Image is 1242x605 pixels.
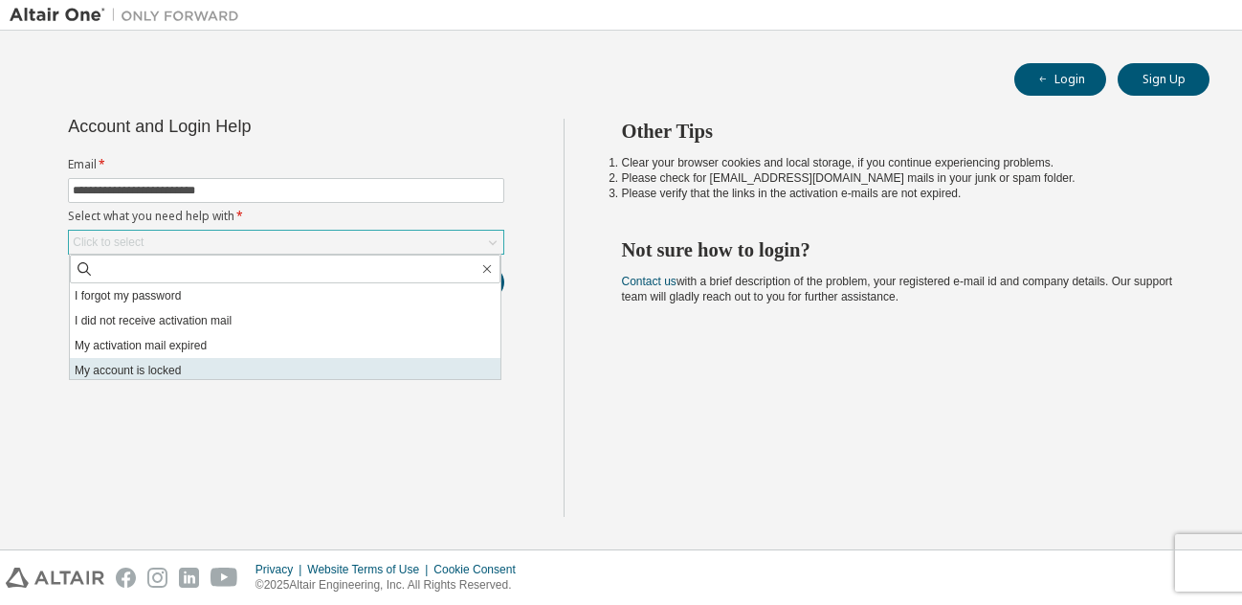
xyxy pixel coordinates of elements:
[622,275,676,288] a: Contact us
[622,237,1176,262] h2: Not sure how to login?
[622,275,1173,303] span: with a brief description of the problem, your registered e-mail id and company details. Our suppo...
[147,568,167,588] img: instagram.svg
[255,562,307,577] div: Privacy
[307,562,433,577] div: Website Terms of Use
[255,577,527,594] p: © 2025 Altair Engineering, Inc. All Rights Reserved.
[179,568,199,588] img: linkedin.svg
[622,155,1176,170] li: Clear your browser cookies and local storage, if you continue experiencing problems.
[68,157,504,172] label: Email
[622,186,1176,201] li: Please verify that the links in the activation e-mails are not expired.
[73,235,144,250] div: Click to select
[68,209,504,224] label: Select what you need help with
[622,119,1176,144] h2: Other Tips
[69,231,503,254] div: Click to select
[622,170,1176,186] li: Please check for [EMAIL_ADDRESS][DOMAIN_NAME] mails in your junk or spam folder.
[433,562,526,577] div: Cookie Consent
[211,568,238,588] img: youtube.svg
[10,6,249,25] img: Altair One
[6,568,104,588] img: altair_logo.svg
[68,119,417,134] div: Account and Login Help
[70,283,500,308] li: I forgot my password
[1014,63,1106,96] button: Login
[1118,63,1209,96] button: Sign Up
[116,568,136,588] img: facebook.svg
